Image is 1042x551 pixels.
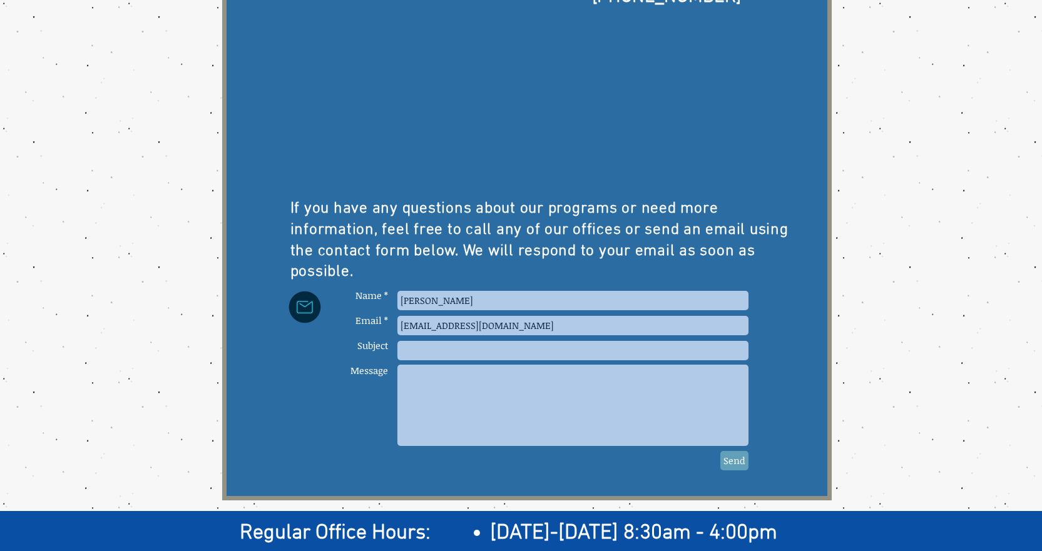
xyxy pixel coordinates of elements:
button: Send [720,451,748,470]
iframe: Google Maps [275,33,502,177]
span: Regular Office Hours: [240,520,431,546]
span: [DATE]-[DATE] 8:30am - 4:00pm [490,520,777,546]
span: Subject [357,339,388,351]
h2: ​ [240,518,812,548]
iframe: Google Maps [553,33,780,177]
span: Message [350,364,388,377]
span: If you have any questions about our programs or need more information, feel free to call any of o... [290,200,789,281]
span: Email * [355,314,388,326]
span: Name * [355,289,388,301]
span: Send [723,454,745,467]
